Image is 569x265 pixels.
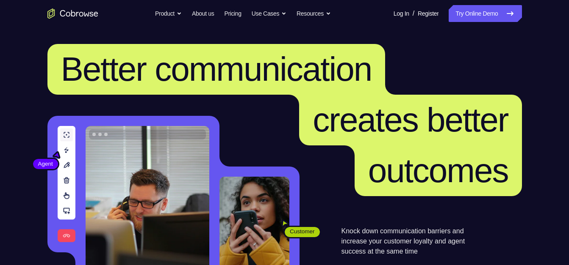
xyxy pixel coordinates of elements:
a: Register [418,5,439,22]
button: Resources [297,5,331,22]
span: creates better [313,101,508,139]
a: Log In [394,5,409,22]
button: Use Cases [252,5,286,22]
button: Product [155,5,182,22]
span: outcomes [368,152,508,189]
a: Go to the home page [47,8,98,19]
span: / [413,8,414,19]
a: About us [192,5,214,22]
p: Knock down communication barriers and increase your customer loyalty and agent success at the sam... [341,226,480,257]
a: Pricing [224,5,241,22]
span: Better communication [61,50,372,88]
a: Try Online Demo [449,5,522,22]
